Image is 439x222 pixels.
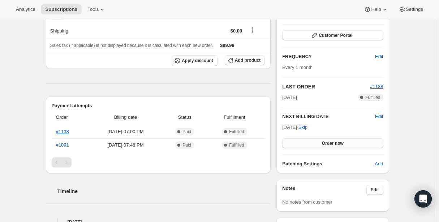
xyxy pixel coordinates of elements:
[16,6,35,12] span: Analytics
[360,4,392,14] button: Help
[282,113,375,120] h2: NEXT BILLING DATE
[370,83,383,90] button: #1138
[52,157,265,167] nav: Pagination
[57,188,271,195] h2: Timeline
[414,190,432,208] div: Open Intercom Messenger
[182,129,191,135] span: Paid
[90,114,161,121] span: Billing date
[298,124,307,131] span: Skip
[90,128,161,135] span: [DATE] · 07:00 PM
[375,53,383,60] span: Edit
[208,114,261,121] span: Fulfillment
[165,114,204,121] span: Status
[366,185,383,195] button: Edit
[12,4,39,14] button: Analytics
[371,6,381,12] span: Help
[87,6,99,12] span: Tools
[282,185,366,195] h3: Notes
[294,122,312,133] button: Skip
[246,26,258,34] button: Shipping actions
[45,6,77,12] span: Subscriptions
[52,109,88,125] th: Order
[172,55,218,66] button: Apply discount
[235,57,261,63] span: Add product
[370,84,383,89] a: #1138
[41,4,82,14] button: Subscriptions
[56,142,69,148] a: #1091
[282,53,375,60] h2: FREQUENCY
[225,55,265,65] button: Add product
[394,4,427,14] button: Settings
[282,160,375,167] h6: Batching Settings
[282,94,297,101] span: [DATE]
[282,138,383,148] button: Order now
[375,113,383,120] button: Edit
[220,43,234,48] span: $89.99
[229,142,244,148] span: Fulfilled
[282,83,370,90] h2: LAST ORDER
[282,199,332,205] span: No notes from customer
[83,4,110,14] button: Tools
[231,28,242,34] span: $0.00
[182,142,191,148] span: Paid
[182,58,213,64] span: Apply discount
[371,51,387,62] button: Edit
[90,142,161,149] span: [DATE] · 07:48 PM
[282,65,313,70] span: Every 1 month
[370,158,387,170] button: Add
[319,32,352,38] span: Customer Portal
[322,140,344,146] span: Order now
[46,23,137,39] th: Shipping
[50,43,213,48] span: Sales tax (if applicable) is not displayed because it is calculated with each new order.
[282,30,383,40] button: Customer Portal
[282,125,307,130] span: [DATE] ·
[406,6,423,12] span: Settings
[365,95,380,100] span: Fulfilled
[52,102,265,109] h2: Payment attempts
[229,129,244,135] span: Fulfilled
[371,187,379,193] span: Edit
[375,160,383,167] span: Add
[56,129,69,134] a: #1138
